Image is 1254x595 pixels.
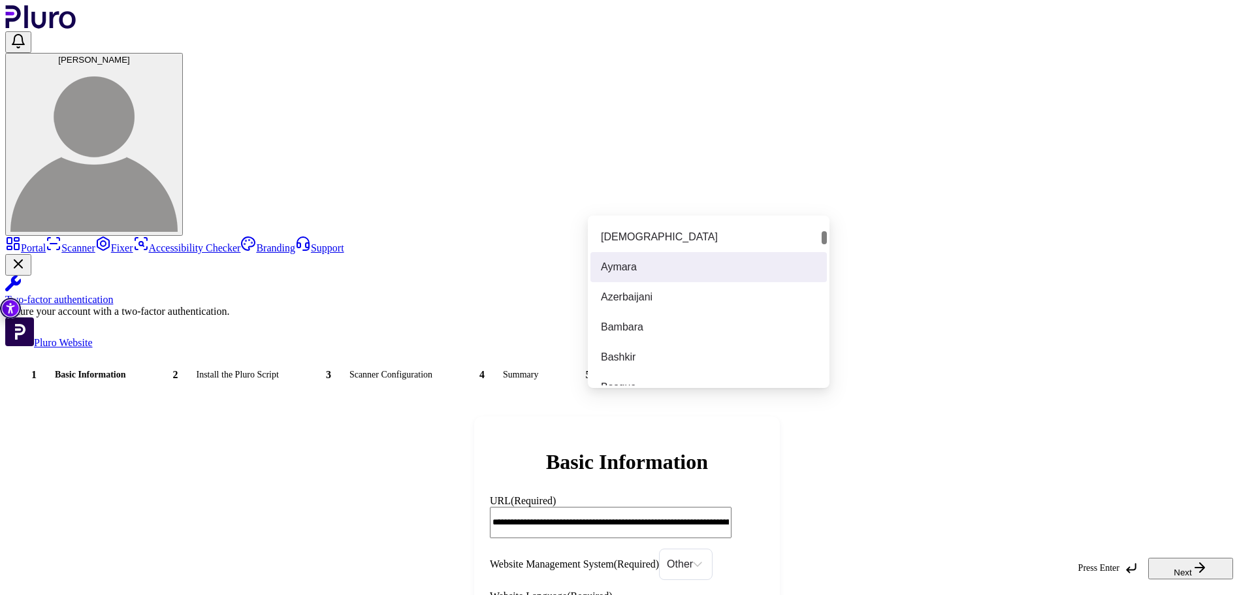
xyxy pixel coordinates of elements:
[349,368,432,381] div: Scanner Configuration
[601,350,816,364] div: Bashkir
[21,362,47,388] div: 1
[10,65,178,232] img: Yuri Dunayevsky
[490,495,556,506] label: URL
[490,450,764,474] h2: Basic Information
[46,242,95,253] a: Scanner
[163,362,189,388] div: 2
[601,290,816,304] div: Azerbaijani
[55,368,126,381] div: Basic Information
[5,236,1249,349] aside: Sidebar menu
[58,55,130,65] span: [PERSON_NAME]
[511,495,556,506] span: (Required)
[240,242,295,253] a: Branding
[1078,562,1138,575] div: Press Enter
[590,222,827,252] div: Avestan
[590,372,827,402] div: Basque
[5,20,76,31] a: Logo
[5,254,31,276] button: Close Two-factor authentication notification
[490,507,731,538] input: URL
[503,368,538,381] div: Summary
[590,282,827,312] div: Azerbaijani
[5,242,46,253] a: Portal
[601,230,816,244] div: [DEMOGRAPHIC_DATA]
[5,53,183,236] button: [PERSON_NAME]Yuri Dunayevsky
[295,242,344,253] a: Support
[5,337,93,348] a: Open Pluro Website
[590,252,827,282] div: Aymara
[590,342,827,372] div: Bashkir
[601,380,816,394] div: Basque
[1148,558,1233,579] button: Next
[5,31,31,53] button: Open notifications, you have 0 new notifications
[315,362,342,388] div: 3
[5,294,1249,306] div: Two-factor authentication
[601,260,816,274] div: Aymara
[133,242,241,253] a: Accessibility Checker
[590,312,827,342] div: Bambara
[575,362,601,388] div: 5
[5,276,1249,306] a: Two-factor authentication
[601,320,816,334] div: Bambara
[95,242,133,253] a: Fixer
[197,368,279,381] div: Install the Pluro Script
[469,362,495,388] div: 4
